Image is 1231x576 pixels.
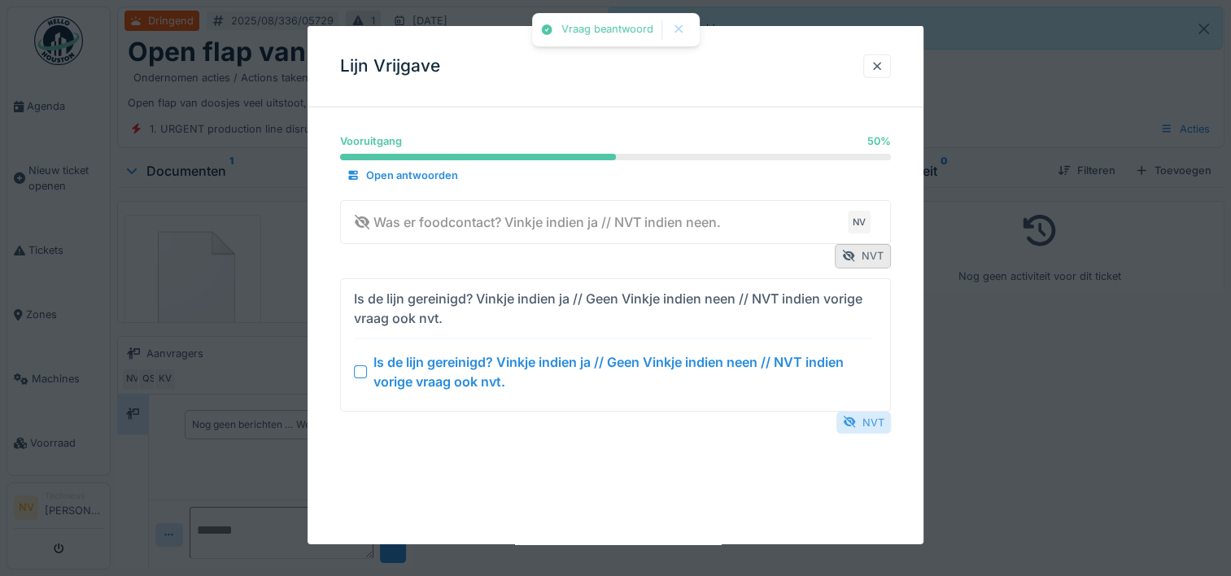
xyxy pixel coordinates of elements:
div: Is de lijn gereinigd? Vinkje indien ja // Geen Vinkje indien neen // NVT indien vorige vraag ook ... [354,288,864,327]
div: Is de lijn gereinigd? Vinkje indien ja // Geen Vinkje indien neen // NVT indien vorige vraag ook ... [373,351,871,391]
div: 50 % [867,133,891,149]
div: Vooruitgang [340,133,402,149]
div: NV [848,211,871,233]
summary: Was er foodcontact? Vinkje indien ja // NVT indien neen.NV [347,207,884,237]
div: Open antwoorden [340,164,465,186]
summary: Is de lijn gereinigd? Vinkje indien ja // Geen Vinkje indien neen // NVT indien vorige vraag ook ... [347,285,884,404]
div: NVT [836,411,891,433]
progress: 50 % [340,154,891,160]
div: Was er foodcontact? Vinkje indien ja // NVT indien neen. [354,212,721,232]
div: Vraag beantwoord [561,23,653,37]
h3: Lijn Vrijgave [340,56,440,76]
div: NVT [835,244,891,268]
